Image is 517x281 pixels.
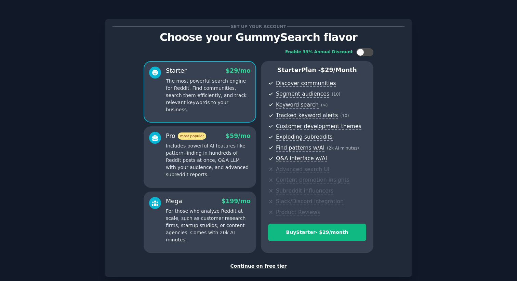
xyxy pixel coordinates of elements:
span: Segment audiences [276,90,329,98]
div: Enable 33% Annual Discount [285,49,353,55]
span: Customer development themes [276,123,361,130]
span: ( 10 ) [332,92,340,97]
span: $ 59 /mo [226,132,251,139]
span: Exploding subreddits [276,134,332,141]
div: Buy Starter - $ 29 /month [268,229,366,236]
span: Slack/Discord integration [276,198,344,205]
span: ( 10 ) [340,113,349,118]
div: Starter [166,67,187,75]
p: Choose your GummySearch flavor [112,31,405,43]
div: Pro [166,132,206,140]
span: Product Reviews [276,209,320,216]
span: ( ∞ ) [321,103,328,108]
p: Includes powerful AI features like pattern-finding in hundreds of Reddit posts at once, Q&A LLM w... [166,142,251,178]
span: Set up your account [230,23,288,30]
p: For those who analyze Reddit at scale, such as customer research firms, startup studios, or conte... [166,208,251,243]
span: Q&A interface w/AI [276,155,327,162]
span: Content promotion insights [276,177,349,184]
span: ( 2k AI minutes ) [327,146,359,151]
span: Tracked keyword alerts [276,112,338,119]
button: BuyStarter- $29/month [268,224,366,241]
span: Advanced search UI [276,166,329,173]
span: Subreddit influencers [276,187,333,195]
span: Find patterns w/AI [276,144,324,152]
div: Mega [166,197,182,206]
span: $ 29 /mo [226,67,251,74]
p: The most powerful search engine for Reddit. Find communities, search them efficiently, and track ... [166,78,251,113]
span: $ 29 /month [321,67,357,73]
p: Starter Plan - [268,66,366,74]
div: Continue on free tier [112,263,405,270]
span: Keyword search [276,101,319,109]
span: Discover communities [276,80,336,87]
span: $ 199 /mo [222,198,251,205]
span: most popular [178,132,207,140]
